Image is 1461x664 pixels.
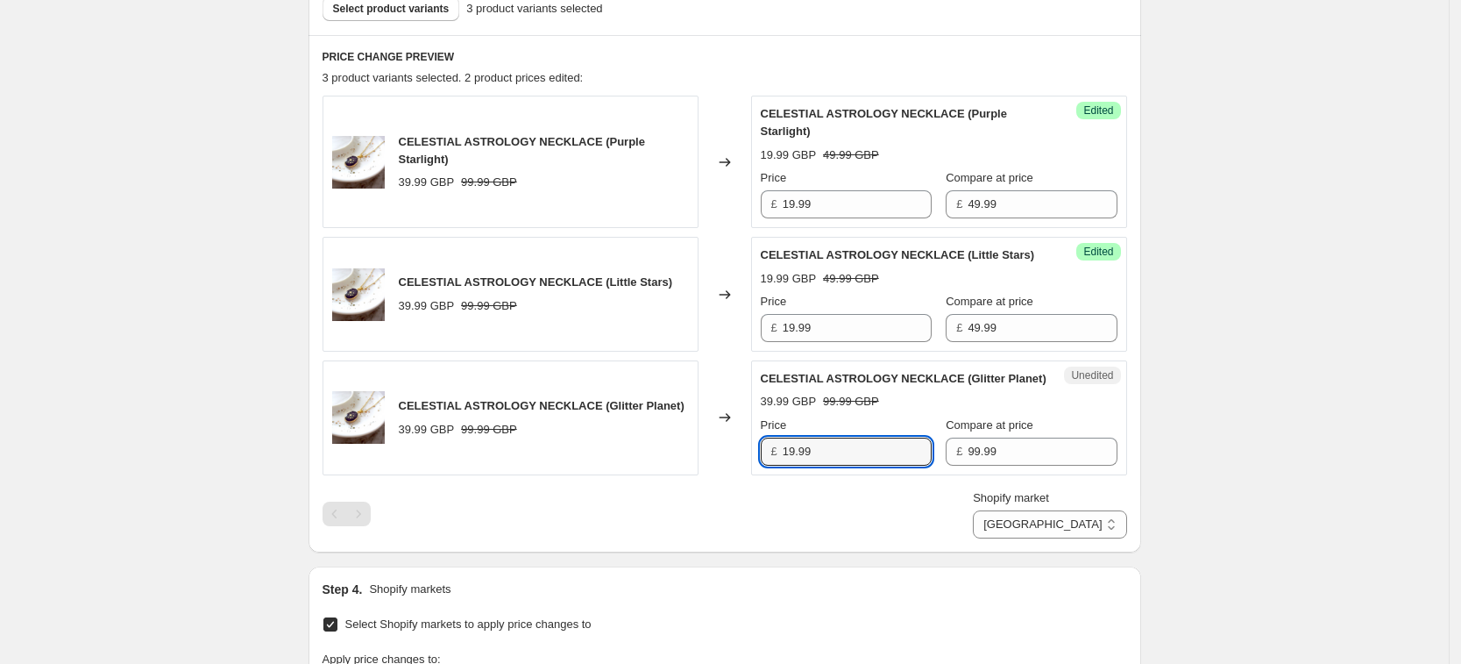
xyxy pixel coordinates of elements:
[1083,104,1113,118] span: Edited
[761,146,817,164] div: 19.99 GBP
[461,421,517,439] strike: 99.99 GBP
[946,418,1033,432] span: Compare at price
[1071,368,1113,382] span: Unedited
[946,171,1033,184] span: Compare at price
[345,618,592,631] span: Select Shopify markets to apply price changes to
[761,171,787,184] span: Price
[399,275,673,289] span: CELESTIAL ASTROLOGY NECKLACE (Little Stars)
[399,174,455,191] div: 39.99 GBP
[761,295,787,308] span: Price
[946,295,1033,308] span: Compare at price
[761,418,787,432] span: Price
[761,372,1046,385] span: CELESTIAL ASTROLOGY NECKLACE (Glitter Planet)
[332,391,385,444] img: 8_82202c23-6981-4444-8dd2-9460f8cea01a_80x.png
[323,581,363,598] h2: Step 4.
[399,399,684,412] span: CELESTIAL ASTROLOGY NECKLACE (Glitter Planet)
[323,502,371,526] nav: Pagination
[956,321,962,334] span: £
[771,445,777,458] span: £
[823,146,879,164] strike: 49.99 GBP
[771,197,777,211] span: £
[399,297,455,315] div: 39.99 GBP
[369,581,450,598] p: Shopify markets
[956,445,962,458] span: £
[973,491,1049,504] span: Shopify market
[823,270,879,288] strike: 49.99 GBP
[399,135,645,166] span: CELESTIAL ASTROLOGY NECKLACE (Purple Starlight)
[956,197,962,211] span: £
[771,321,777,334] span: £
[399,421,455,439] div: 39.99 GBP
[323,71,584,84] span: 3 product variants selected. 2 product prices edited:
[461,174,517,191] strike: 99.99 GBP
[333,2,450,16] span: Select product variants
[761,393,817,411] div: 39.99 GBP
[332,136,385,189] img: 8_82202c23-6981-4444-8dd2-9460f8cea01a_80x.png
[823,393,879,411] strike: 99.99 GBP
[761,107,1007,138] span: CELESTIAL ASTROLOGY NECKLACE (Purple Starlight)
[761,248,1035,261] span: CELESTIAL ASTROLOGY NECKLACE (Little Stars)
[461,297,517,315] strike: 99.99 GBP
[1083,245,1113,259] span: Edited
[332,268,385,321] img: 8_82202c23-6981-4444-8dd2-9460f8cea01a_80x.png
[323,50,1127,64] h6: PRICE CHANGE PREVIEW
[761,270,817,288] div: 19.99 GBP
